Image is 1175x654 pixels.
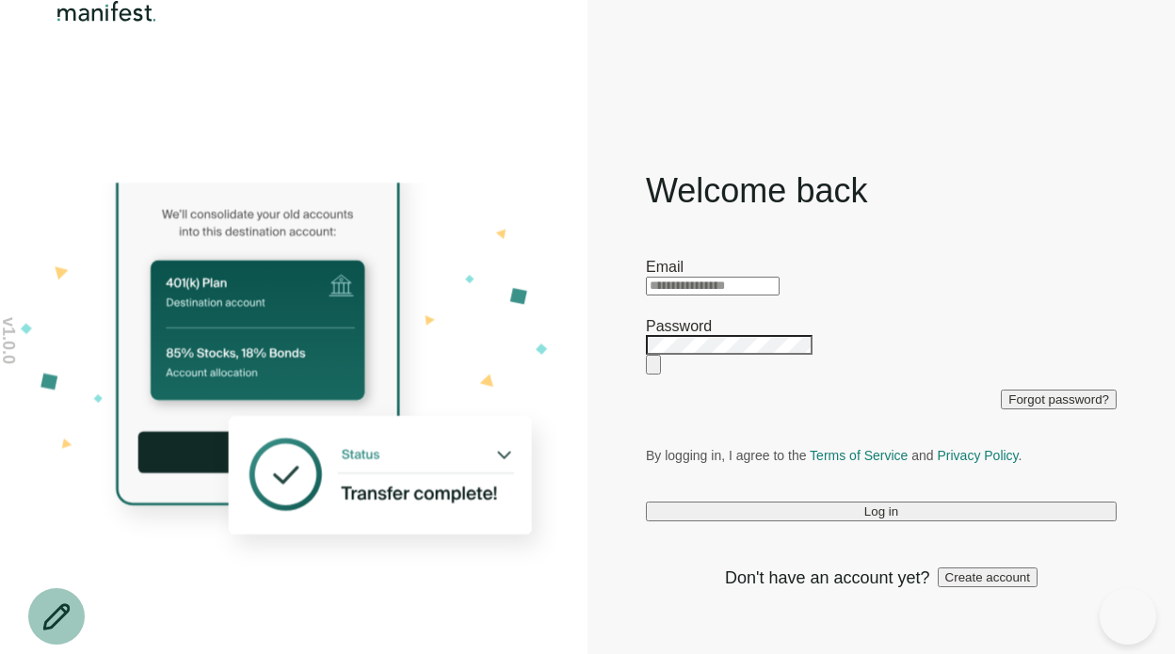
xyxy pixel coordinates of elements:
[646,447,1117,464] p: By logging in, I agree to the and .
[1008,392,1109,407] span: Forgot password?
[646,355,661,375] button: Show password
[937,448,1018,463] a: Privacy Policy
[646,318,712,334] label: Password
[725,566,930,589] span: Don't have an account yet?
[810,448,908,463] a: Terms of Service
[1001,390,1117,409] button: Forgot password?
[646,259,684,275] label: Email
[864,504,898,518] span: Log in
[646,502,1117,521] button: Log in
[945,570,1030,584] span: Create account
[1100,588,1156,645] iframe: Help Scout Beacon - Open
[646,168,1117,214] h1: Welcome back
[938,567,1038,587] button: Create account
